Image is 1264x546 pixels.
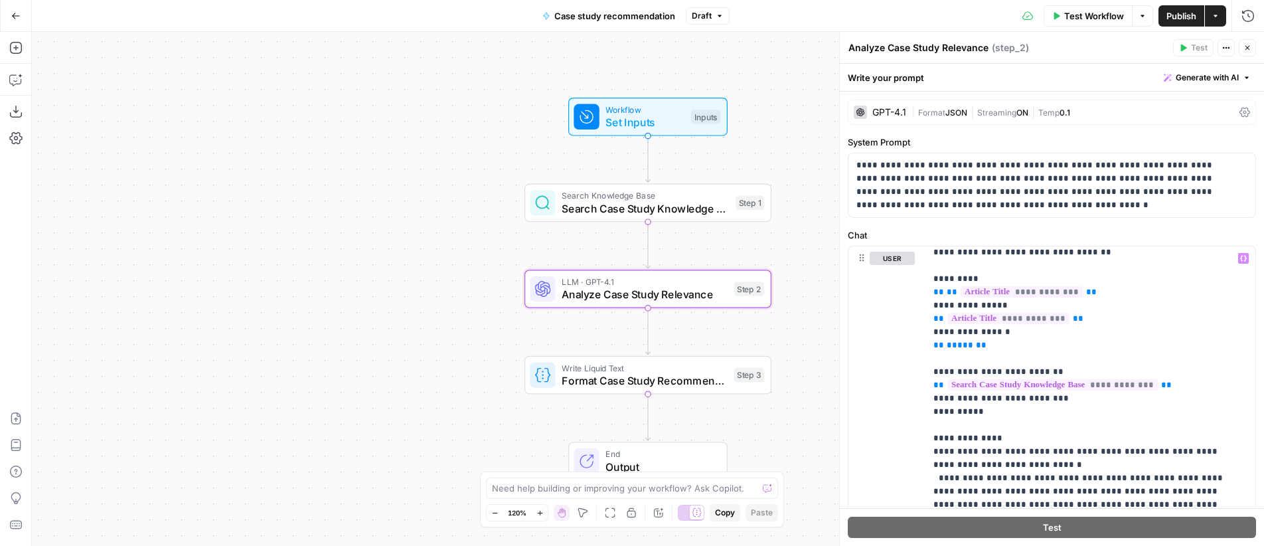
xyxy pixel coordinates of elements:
[848,136,1256,149] label: System Prompt
[1043,521,1062,534] span: Test
[1064,9,1124,23] span: Test Workflow
[734,282,765,296] div: Step 2
[524,184,771,223] div: Search Knowledge BaseSearch Case Study Knowledge BaseStep 1
[945,108,967,118] span: JSON
[1016,108,1028,118] span: ON
[562,189,729,202] span: Search Knowledge Base
[692,10,712,22] span: Draft
[562,276,728,288] span: LLM · GPT-4.1
[524,356,771,395] div: Write Liquid TextFormat Case Study RecommendationStep 3
[911,105,918,118] span: |
[562,373,728,389] span: Format Case Study Recommendation
[534,5,683,27] button: Case study recommendation
[605,114,684,130] span: Set Inputs
[710,504,740,521] button: Copy
[645,308,650,355] g: Edge from step_2 to step_3
[562,286,728,302] span: Analyze Case Study Relevance
[736,196,764,211] div: Step 1
[1158,5,1204,27] button: Publish
[524,442,771,480] div: EndOutput
[870,252,915,265] button: user
[1038,108,1060,118] span: Temp
[645,136,650,183] g: Edge from start to step_1
[508,507,526,518] span: 120%
[848,228,1256,242] label: Chat
[645,394,650,440] g: Edge from step_3 to end
[848,41,988,54] textarea: Analyze Case Study Relevance
[562,361,728,374] span: Write Liquid Text
[840,64,1264,91] div: Write your prompt
[751,507,773,519] span: Paste
[562,201,729,217] span: Search Case Study Knowledge Base
[918,108,945,118] span: Format
[872,108,906,117] div: GPT-4.1
[1028,105,1038,118] span: |
[1191,42,1208,54] span: Test
[605,103,684,116] span: Workflow
[1166,9,1196,23] span: Publish
[848,517,1256,538] button: Test
[686,7,730,25] button: Draft
[691,110,720,124] div: Inputs
[977,108,1016,118] span: Streaming
[645,222,650,268] g: Edge from step_1 to step_2
[1176,72,1239,84] span: Generate with AI
[1044,5,1132,27] button: Test Workflow
[1158,69,1256,86] button: Generate with AI
[605,459,714,475] span: Output
[524,270,771,308] div: LLM · GPT-4.1Analyze Case Study RelevanceStep 2
[715,507,735,519] span: Copy
[734,368,765,383] div: Step 3
[1173,39,1214,56] button: Test
[746,504,778,521] button: Paste
[605,448,714,460] span: End
[524,98,771,136] div: WorkflowSet InputsInputs
[1060,108,1070,118] span: 0.1
[554,9,675,23] span: Case study recommendation
[992,41,1029,54] span: ( step_2 )
[967,105,977,118] span: |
